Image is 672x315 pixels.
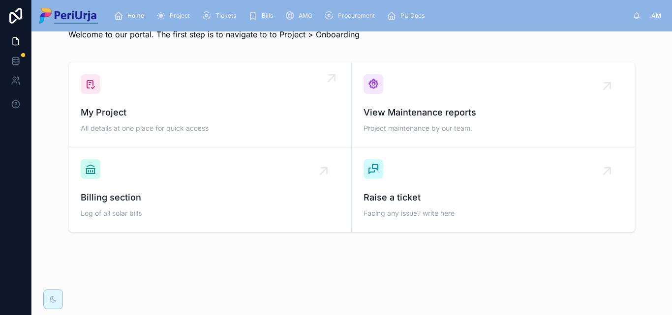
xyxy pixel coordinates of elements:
a: Bills [245,7,280,25]
div: scrollable content [106,5,633,27]
img: App logo [39,8,98,24]
span: Tickets [215,12,236,20]
a: PU Docs [384,7,431,25]
a: Raise a ticketFacing any issue? write here [352,147,635,232]
span: PU Docs [400,12,425,20]
p: Welcome to our portal. The first step is to navigate to to Project > Onboarding [68,29,360,40]
a: Billing sectionLog of all solar bills [69,147,352,232]
span: Facing any issue? write here [364,208,623,218]
span: Raise a ticket [364,191,623,204]
span: Log of all solar bills [81,208,339,218]
span: AMG [299,12,312,20]
span: All details at one place for quick access [81,123,339,133]
a: Procurement [321,7,382,25]
a: Home [111,7,151,25]
span: View Maintenance reports [364,106,623,119]
span: Home [127,12,144,20]
span: My Project [81,106,339,119]
a: My ProjectAll details at one place for quick access [69,62,352,147]
span: Billing section [81,191,339,204]
a: Project [153,7,197,25]
span: AM [651,12,661,20]
span: Project [170,12,190,20]
a: View Maintenance reportsProject maintenance by our team. [352,62,635,147]
span: Procurement [338,12,375,20]
span: Bills [262,12,273,20]
a: Tickets [199,7,243,25]
a: AMG [282,7,319,25]
span: Project maintenance by our team. [364,123,623,133]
